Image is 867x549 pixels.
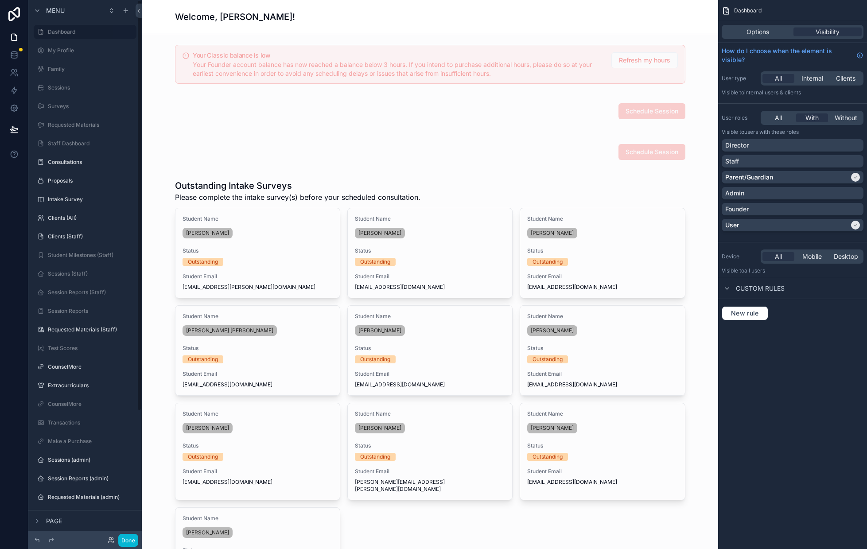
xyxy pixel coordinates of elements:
label: Surveys [48,103,135,110]
label: Student Milestones (Staff) [48,252,135,259]
label: Requested Materials (Staff) [48,326,135,333]
p: Founder [725,205,749,214]
span: all users [744,267,765,274]
h1: Welcome, [PERSON_NAME]! [175,11,295,23]
a: Requested Materials (admin) [34,490,136,504]
span: Without [835,113,857,122]
a: Session Reports (Staff) [34,285,136,300]
label: Consultations [48,159,135,166]
span: Internal [801,74,823,83]
span: Clients [836,74,855,83]
label: Session Reports (Staff) [48,289,135,296]
button: New rule [722,306,768,320]
span: New rule [727,309,762,317]
span: Users with these roles [744,128,799,135]
label: Requested Materials (admin) [48,494,135,501]
span: Visibility [816,27,840,36]
a: Requested Materials [34,118,136,132]
a: Session Reports [34,304,136,318]
label: Dashboard [48,28,131,35]
label: Staff Dashboard [48,140,135,147]
a: Dashboard [34,25,136,39]
a: Family [34,62,136,76]
label: Sessions (Staff) [48,270,135,277]
span: Mobile [802,252,822,261]
label: Transactions [48,419,135,426]
span: All [775,113,782,122]
a: Requested Materials (Staff) [34,323,136,337]
label: Intake Survey [48,196,135,203]
p: Visible to [722,128,863,136]
span: With [805,113,819,122]
p: Visible to [722,267,863,274]
a: Clients (Staff) [34,230,136,244]
a: Staff Assignations (admin) [34,509,136,523]
span: Internal users & clients [744,89,801,96]
a: Consultations [34,155,136,169]
a: Sessions [34,81,136,95]
label: Clients (All) [48,214,135,222]
p: Visible to [722,89,863,96]
p: Admin [725,189,744,198]
span: Desktop [834,252,858,261]
span: Menu [46,6,65,15]
span: How do I choose when the element is visible? [722,47,853,64]
a: Staff Dashboard [34,136,136,151]
a: Sessions (admin) [34,453,136,467]
label: Device [722,253,757,260]
label: Session Reports [48,308,135,315]
p: Parent/Guardian [725,173,773,182]
label: CounselMore [48,363,135,370]
a: Student Milestones (Staff) [34,248,136,262]
a: How do I choose when the element is visible? [722,47,863,64]
label: Make a Purchase [48,438,135,445]
p: User [725,221,739,230]
label: Clients (Staff) [48,233,135,240]
label: Requested Materials [48,121,135,128]
span: All [775,74,782,83]
span: Options [746,27,769,36]
a: Transactions [34,416,136,430]
a: Session Reports (admin) [34,471,136,486]
label: Test Scores [48,345,135,352]
label: My Profile [48,47,135,54]
a: Clients (All) [34,211,136,225]
a: Test Scores [34,341,136,355]
a: My Profile [34,43,136,58]
p: Staff [725,157,739,166]
label: Proposals [48,177,135,184]
label: User roles [722,114,757,121]
p: Director [725,141,749,150]
label: CounselMore [48,401,135,408]
label: Family [48,66,135,73]
label: Sessions [48,84,135,91]
label: User type [722,75,757,82]
span: Page [46,517,62,526]
a: Surveys [34,99,136,113]
label: Extracurriculars [48,382,135,389]
span: Dashboard [734,7,762,14]
span: All [775,252,782,261]
a: Proposals [34,174,136,188]
a: Sessions (Staff) [34,267,136,281]
span: Custom rules [736,284,785,293]
label: Sessions (admin) [48,456,135,463]
label: Session Reports (admin) [48,475,135,482]
a: Intake Survey [34,192,136,206]
button: Done [118,534,138,547]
